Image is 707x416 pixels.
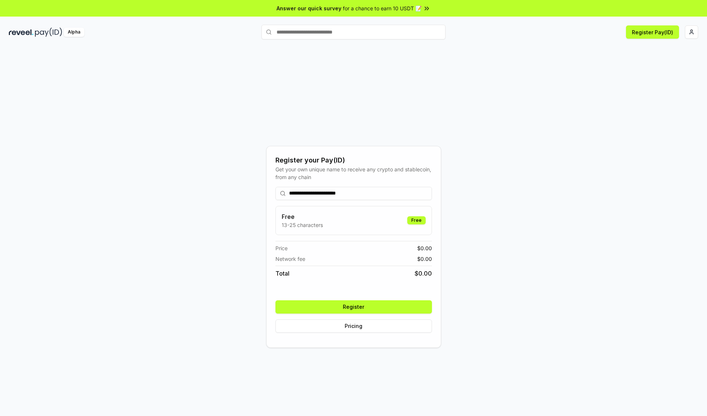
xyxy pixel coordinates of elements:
[417,255,432,263] span: $ 0.00
[282,212,323,221] h3: Free
[415,269,432,278] span: $ 0.00
[275,165,432,181] div: Get your own unique name to receive any crypto and stablecoin, from any chain
[35,28,62,37] img: pay_id
[275,155,432,165] div: Register your Pay(ID)
[9,28,34,37] img: reveel_dark
[282,221,323,229] p: 13-25 characters
[275,255,305,263] span: Network fee
[343,4,422,12] span: for a chance to earn 10 USDT 📝
[407,216,426,224] div: Free
[417,244,432,252] span: $ 0.00
[275,319,432,333] button: Pricing
[64,28,84,37] div: Alpha
[275,244,288,252] span: Price
[275,269,289,278] span: Total
[275,300,432,314] button: Register
[626,25,679,39] button: Register Pay(ID)
[277,4,341,12] span: Answer our quick survey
